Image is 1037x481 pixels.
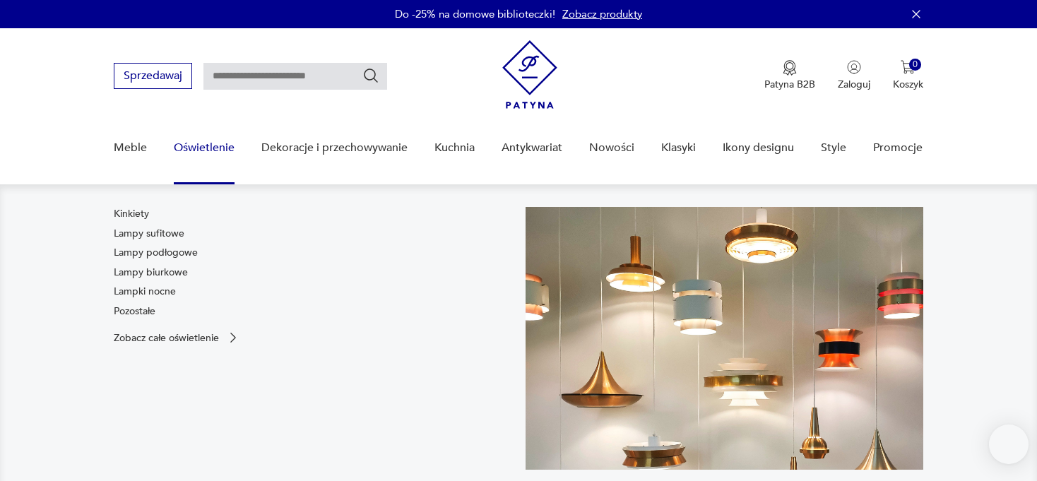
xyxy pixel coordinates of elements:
iframe: Smartsupp widget button [989,424,1029,464]
img: Ikonka użytkownika [847,60,861,74]
a: Antykwariat [502,121,562,175]
a: Klasyki [661,121,696,175]
img: Patyna - sklep z meblami i dekoracjami vintage [502,40,557,109]
a: Kuchnia [434,121,475,175]
img: Ikona medalu [783,60,797,76]
a: Ikona medaluPatyna B2B [764,60,815,91]
button: 0Koszyk [893,60,923,91]
img: a9d990cd2508053be832d7f2d4ba3cb1.jpg [526,207,923,470]
p: Koszyk [893,78,923,91]
img: Ikona koszyka [901,60,915,74]
p: Zaloguj [838,78,870,91]
button: Patyna B2B [764,60,815,91]
p: Zobacz całe oświetlenie [114,333,219,343]
a: Pozostałe [114,304,155,319]
a: Nowości [589,121,634,175]
div: 0 [909,59,921,71]
a: Lampy sufitowe [114,227,184,241]
a: Lampy podłogowe [114,246,198,260]
p: Patyna B2B [764,78,815,91]
a: Sprzedawaj [114,72,192,82]
a: Zobacz całe oświetlenie [114,331,240,345]
a: Lampy biurkowe [114,266,188,280]
a: Lampki nocne [114,285,176,299]
a: Dekoracje i przechowywanie [261,121,408,175]
button: Szukaj [362,67,379,84]
a: Ikony designu [723,121,794,175]
p: Do -25% na domowe biblioteczki! [395,7,555,21]
a: Oświetlenie [174,121,235,175]
a: Meble [114,121,147,175]
a: Promocje [873,121,923,175]
a: Zobacz produkty [562,7,642,21]
a: Style [821,121,846,175]
button: Zaloguj [838,60,870,91]
a: Kinkiety [114,207,149,221]
button: Sprzedawaj [114,63,192,89]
